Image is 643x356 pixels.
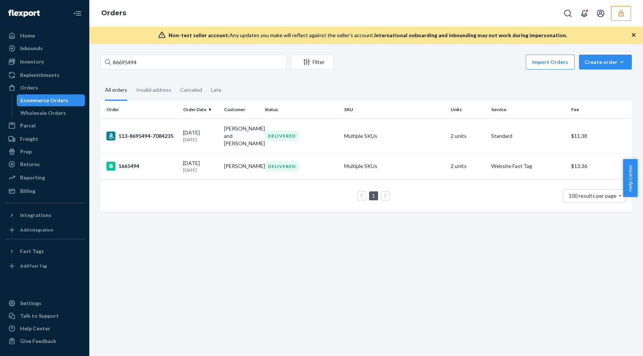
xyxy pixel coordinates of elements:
button: Fast Tags [4,245,85,257]
button: Open account menu [593,6,608,21]
a: Page 1 is your current page [371,192,377,199]
td: 2 units [448,119,489,153]
ol: breadcrumbs [95,3,132,24]
th: Units [448,101,489,119]
div: Returns [20,161,40,168]
a: Help Center [4,323,85,334]
td: Multiple SKUs [341,153,448,179]
a: Parcel [4,120,85,132]
p: [DATE] [183,167,218,173]
div: Help Center [20,325,50,332]
div: Orders [20,84,38,91]
td: $11.38 [568,119,632,153]
a: Replenishments [4,69,85,81]
div: Wholesale Orders [20,109,66,117]
button: Help Center [623,159,637,197]
a: Prep [4,146,85,158]
div: Home [20,32,35,39]
button: Close Navigation [70,6,85,21]
div: Add Integration [20,227,53,233]
a: Inventory [4,56,85,68]
div: Inbounds [20,45,43,52]
div: Customer [224,106,259,113]
a: Wholesale Orders [17,107,85,119]
div: Inventory [20,58,44,65]
div: Filter [291,58,334,66]
button: Create order [579,55,632,69]
input: Search orders [100,55,287,69]
div: Settings [20,300,41,307]
div: DELIVERED [265,161,299,171]
button: Integrations [4,209,85,221]
div: Reporting [20,174,45,181]
th: Status [262,101,341,119]
a: Orders [101,9,126,17]
a: Freight [4,133,85,145]
div: Add Fast Tag [20,263,47,269]
td: 2 units [448,153,489,179]
button: Give Feedback [4,335,85,347]
th: Order [100,101,180,119]
button: Open notifications [577,6,592,21]
div: [DATE] [183,159,218,173]
a: Reporting [4,172,85,184]
div: Integrations [20,211,51,219]
th: Fee [568,101,632,119]
span: 100 results per page [569,192,617,199]
a: Add Integration [4,224,85,236]
div: Prep [20,148,32,155]
div: All orders [105,80,127,101]
a: Ecommerce Orders [17,94,85,106]
td: [PERSON_NAME] and [PERSON_NAME] [221,119,262,153]
p: Standard [491,132,565,140]
div: Late [211,80,221,100]
a: Add Fast Tag [4,260,85,272]
a: Billing [4,185,85,197]
a: Home [4,30,85,42]
img: Flexport logo [8,10,40,17]
a: Orders [4,82,85,94]
span: International onboarding and inbounding may not work during impersonation. [374,32,567,38]
button: Talk to Support [4,310,85,322]
button: Filter [291,55,334,69]
th: Order Date [180,101,221,119]
div: Freight [20,135,38,143]
a: Settings [4,297,85,309]
td: [PERSON_NAME] [221,153,262,179]
div: Replenishments [20,71,60,79]
div: DELIVERED [265,131,299,141]
div: 113-8695494-7084235 [106,132,177,140]
iframe: Opens a widget where you can chat to one of our agents [595,334,636,352]
p: Website Fast Tag [491,162,565,170]
a: Inbounds [4,42,85,54]
button: Open Search Box [560,6,575,21]
div: Create order [585,58,626,66]
th: SKU [341,101,448,119]
div: Give Feedback [20,337,56,345]
span: Non-test seller account: [169,32,230,38]
th: Service [488,101,568,119]
div: Talk to Support [20,312,59,320]
td: $13.36 [568,153,632,179]
p: [DATE] [183,136,218,143]
div: 1665494 [106,162,177,171]
div: [DATE] [183,129,218,143]
div: Parcel [20,122,36,129]
div: Billing [20,187,35,195]
button: Import Orders [526,55,575,69]
div: Fast Tags [20,247,44,255]
td: Multiple SKUs [341,119,448,153]
div: Canceled [180,80,202,100]
a: Returns [4,158,85,170]
div: Invalid address [136,80,171,100]
div: Ecommerce Orders [20,97,68,104]
div: Any updates you make will reflect against the seller's account. [169,32,567,39]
